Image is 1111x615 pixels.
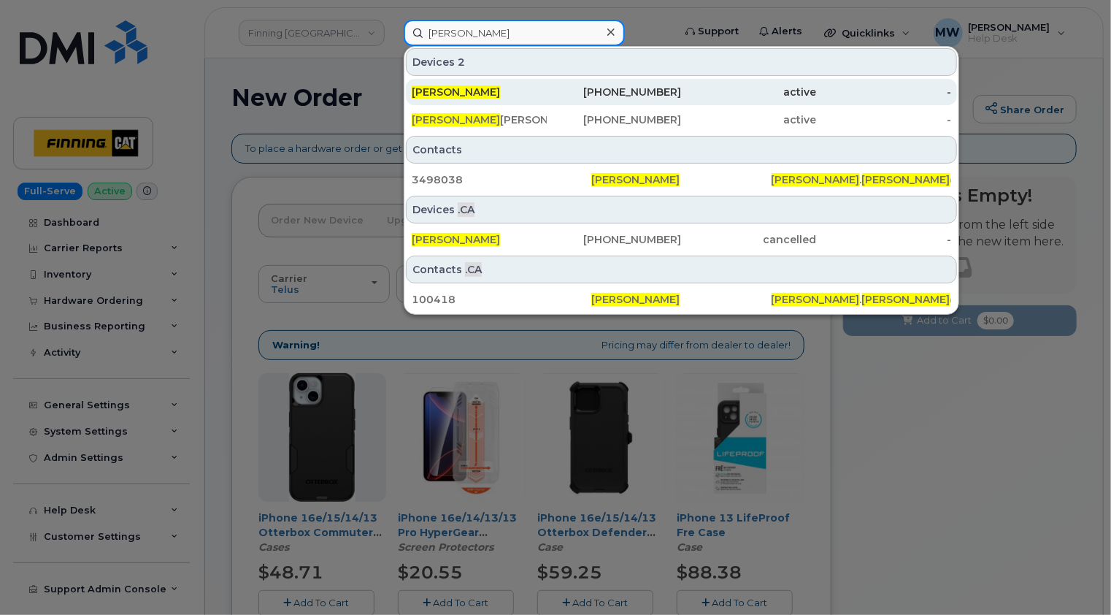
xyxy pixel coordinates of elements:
[772,172,951,187] div: . @[DOMAIN_NAME]
[412,85,500,99] span: [PERSON_NAME]
[547,232,682,247] div: [PHONE_NUMBER]
[406,136,957,164] div: Contacts
[412,172,591,187] div: 3498038
[412,113,500,126] span: [PERSON_NAME]
[465,262,482,277] span: .CA
[862,173,950,186] span: [PERSON_NAME]
[547,112,682,127] div: [PHONE_NUMBER]
[412,292,591,307] div: 100418
[591,173,680,186] span: [PERSON_NAME]
[816,112,951,127] div: -
[412,233,500,246] span: [PERSON_NAME]
[772,293,860,306] span: [PERSON_NAME]
[458,202,474,217] span: .CA
[682,85,817,99] div: active
[547,85,682,99] div: [PHONE_NUMBER]
[406,167,957,193] a: 3498038[PERSON_NAME][PERSON_NAME].[PERSON_NAME]@[DOMAIN_NAME]
[772,292,951,307] div: . @[DOMAIN_NAME]
[406,226,957,253] a: [PERSON_NAME][PHONE_NUMBER]cancelled-
[406,79,957,105] a: [PERSON_NAME][PHONE_NUMBER]active-
[412,112,547,127] div: [PERSON_NAME]
[682,232,817,247] div: cancelled
[816,232,951,247] div: -
[406,286,957,313] a: 100418[PERSON_NAME][PERSON_NAME].[PERSON_NAME]@[DOMAIN_NAME]
[406,107,957,133] a: [PERSON_NAME][PERSON_NAME][PHONE_NUMBER]active-
[406,48,957,76] div: Devices
[862,293,950,306] span: [PERSON_NAME]
[406,256,957,283] div: Contacts
[406,196,957,224] div: Devices
[591,293,680,306] span: [PERSON_NAME]
[682,112,817,127] div: active
[458,55,465,69] span: 2
[816,85,951,99] div: -
[772,173,860,186] span: [PERSON_NAME]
